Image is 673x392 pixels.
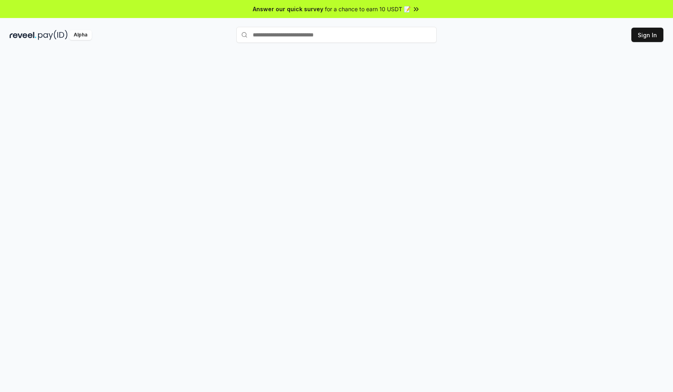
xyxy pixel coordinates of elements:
[69,30,92,40] div: Alpha
[253,5,323,13] span: Answer our quick survey
[631,28,663,42] button: Sign In
[38,30,68,40] img: pay_id
[325,5,411,13] span: for a chance to earn 10 USDT 📝
[10,30,36,40] img: reveel_dark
